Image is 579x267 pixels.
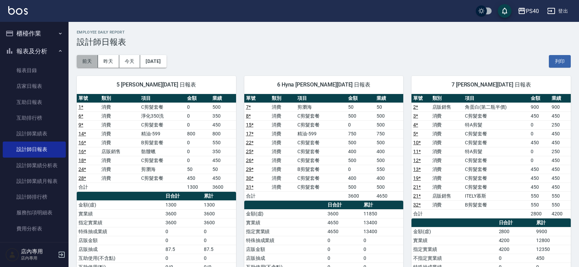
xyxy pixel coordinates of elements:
[362,245,403,254] td: 0
[164,209,202,218] td: 3600
[431,120,464,129] td: 消費
[463,103,529,111] td: 角蛋白(第二瓶半價)
[420,81,563,88] span: 7 [PERSON_NAME][DATE] 日報表
[375,191,403,200] td: 4650
[3,205,66,221] a: 服務扣項明細表
[346,94,375,103] th: 金額
[550,120,571,129] td: 250
[296,138,346,147] td: C剪髮套餐
[431,147,464,156] td: 消費
[296,165,346,174] td: B剪髮套餐
[431,200,464,209] td: 消費
[550,94,571,103] th: 業績
[77,254,164,263] td: 互助使用(不含點)
[463,111,529,120] td: C剪髮套餐
[77,200,164,209] td: 金額(虛)
[431,165,464,174] td: 消費
[270,138,296,147] td: 消費
[529,103,550,111] td: 900
[202,236,236,245] td: 0
[77,30,571,35] h2: Employee Daily Report
[100,129,139,138] td: 消費
[362,218,403,227] td: 13400
[463,138,529,147] td: C剪髮套餐
[497,245,535,254] td: 4200
[270,103,296,111] td: 消費
[211,174,236,183] td: 450
[550,191,571,200] td: 550
[529,147,550,156] td: 0
[3,126,66,142] a: 設計師業績表
[498,4,512,18] button: save
[77,209,164,218] td: 實業績
[529,111,550,120] td: 450
[362,201,403,210] th: 累計
[3,173,66,189] a: 設計師業績月報表
[529,129,550,138] td: 0
[3,221,66,237] a: 費用分析表
[326,236,362,245] td: 0
[326,218,362,227] td: 4650
[411,227,497,236] td: 金額(虛)
[185,165,211,174] td: 50
[346,183,375,191] td: 500
[211,111,236,120] td: 350
[375,183,403,191] td: 500
[77,94,236,192] table: a dense table
[550,103,571,111] td: 900
[100,147,139,156] td: 店販銷售
[202,254,236,263] td: 0
[77,183,100,191] td: 合計
[77,37,571,47] h3: 設計師日報表
[211,129,236,138] td: 800
[211,165,236,174] td: 50
[3,63,66,78] a: 報表目錄
[3,239,66,257] button: 客戶管理
[529,209,550,218] td: 2800
[463,174,529,183] td: C剪髮套餐
[244,94,270,103] th: 單號
[411,209,430,218] td: 合計
[529,120,550,129] td: 0
[270,120,296,129] td: 消費
[534,218,571,227] th: 累計
[211,156,236,165] td: 450
[550,147,571,156] td: 250
[346,165,375,174] td: 0
[375,129,403,138] td: 750
[244,245,326,254] td: 店販金額
[497,236,535,245] td: 4200
[375,174,403,183] td: 400
[139,165,185,174] td: 剪瀏海
[202,227,236,236] td: 0
[139,147,185,156] td: 骷髏蠟
[411,94,571,218] table: a dense table
[139,174,185,183] td: C剪髮套餐
[550,209,571,218] td: 4200
[185,147,211,156] td: 0
[77,94,100,103] th: 單號
[375,156,403,165] td: 500
[85,81,228,88] span: 5 [PERSON_NAME][DATE] 日報表
[185,103,211,111] td: 0
[362,236,403,245] td: 0
[211,120,236,129] td: 450
[515,4,542,18] button: PS40
[375,147,403,156] td: 400
[270,94,296,103] th: 類別
[463,191,529,200] td: ITELY慕斯
[139,156,185,165] td: C剪髮套餐
[431,156,464,165] td: 消費
[244,254,326,263] td: 店販抽成
[346,191,375,200] td: 3600
[296,103,346,111] td: 剪瀏海
[3,189,66,205] a: 設計師排行榜
[77,55,98,68] button: 前天
[3,110,66,126] a: 互助排行榜
[100,120,139,129] td: 消費
[185,120,211,129] td: 0
[549,55,571,68] button: 列印
[296,129,346,138] td: 精油-599
[463,183,529,191] td: C剪髮套餐
[3,78,66,94] a: 店家日報表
